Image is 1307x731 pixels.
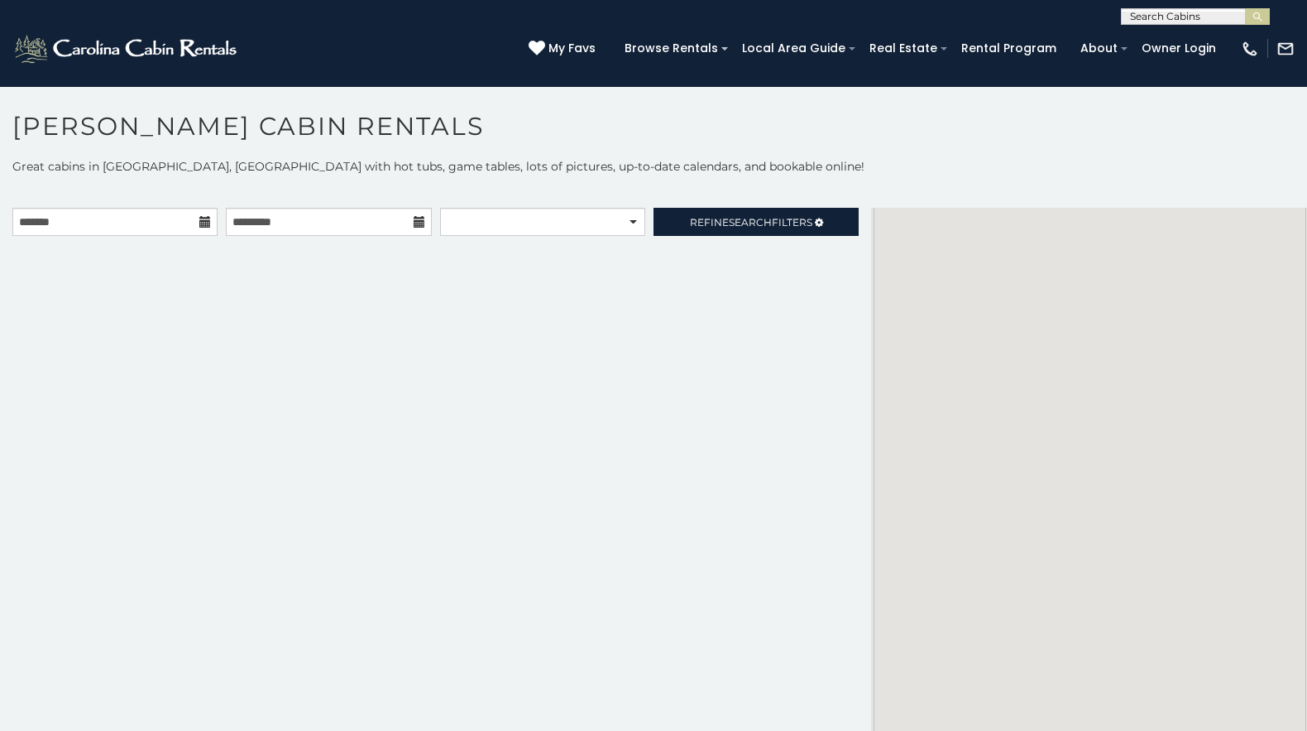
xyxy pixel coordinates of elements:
a: RefineSearchFilters [653,208,859,236]
span: My Favs [548,40,596,57]
span: Search [729,216,772,228]
span: Refine Filters [690,216,812,228]
a: Owner Login [1133,36,1224,61]
img: phone-regular-white.png [1241,40,1259,58]
img: mail-regular-white.png [1276,40,1295,58]
a: About [1072,36,1126,61]
a: Real Estate [861,36,946,61]
img: White-1-2.png [12,32,242,65]
a: Rental Program [953,36,1065,61]
a: Local Area Guide [734,36,854,61]
a: Browse Rentals [616,36,726,61]
a: My Favs [529,40,600,58]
